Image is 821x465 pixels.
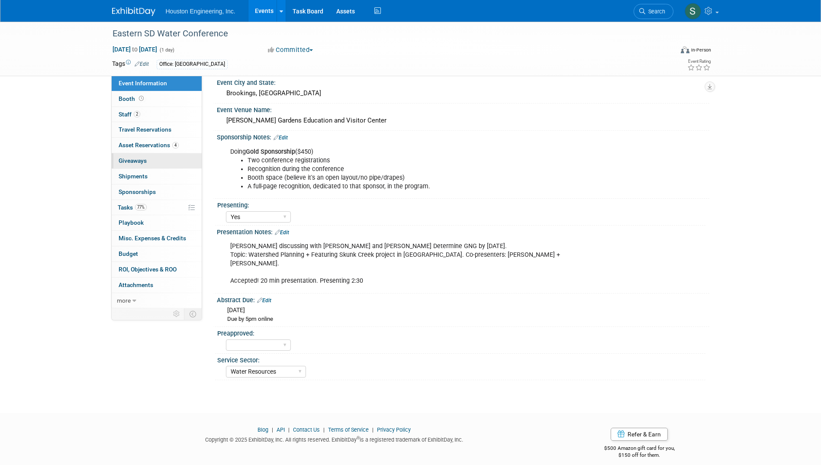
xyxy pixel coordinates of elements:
div: [PERSON_NAME] discussing with [PERSON_NAME] and [PERSON_NAME] Determine GNG by [DATE]. Topic: Wat... [224,238,614,290]
span: ROI, Objectives & ROO [119,266,177,273]
span: | [270,426,275,433]
span: Booth [119,95,145,102]
a: Edit [135,61,149,67]
div: Eastern SD Water Conference [109,26,660,42]
span: (1 day) [159,47,174,53]
div: Presenting: [217,199,705,210]
span: Shipments [119,173,148,180]
li: Recognition during the conference [248,165,609,174]
span: Tasks [118,204,147,211]
sup: ® [357,436,360,440]
img: Format-Inperson.png [681,46,689,53]
span: more [117,297,131,304]
a: Sponsorships [112,184,202,200]
div: Brookings, [GEOGRAPHIC_DATA] [223,87,703,100]
a: Edit [274,135,288,141]
td: Toggle Event Tabs [184,308,202,320]
span: 77% [135,204,147,210]
div: Event Format [622,45,712,58]
a: Booth [112,91,202,107]
a: Edit [275,229,289,236]
span: 4 [172,142,179,149]
span: Staff [119,111,140,118]
a: more [112,293,202,308]
a: Event Information [112,76,202,91]
div: Abstract Due: [217,294,709,305]
a: Contact Us [293,426,320,433]
span: Asset Reservations [119,142,179,149]
div: Doing ($450) [224,143,614,195]
span: | [321,426,327,433]
span: Misc. Expenses & Credits [119,235,186,242]
button: Committed [265,45,316,55]
span: to [131,46,139,53]
a: Blog [258,426,268,433]
a: Refer & Earn [611,428,668,441]
div: Copyright © 2025 ExhibitDay, Inc. All rights reserved. ExhibitDay is a registered trademark of Ex... [112,434,557,444]
span: Playbook [119,219,144,226]
div: Sponsorship Notes: [217,131,709,142]
span: Sponsorships [119,188,156,195]
a: Attachments [112,278,202,293]
b: Gold Sponsorship [246,148,295,155]
div: $500 Amazon gift card for you, [570,439,709,459]
a: Terms of Service [328,426,369,433]
a: Travel Reservations [112,122,202,137]
span: Houston Engineering, Inc. [166,8,235,15]
span: Budget [119,250,138,257]
a: Privacy Policy [377,426,411,433]
td: Tags [112,59,149,69]
img: ExhibitDay [112,7,155,16]
a: Giveaways [112,153,202,168]
div: Office: [GEOGRAPHIC_DATA] [157,60,228,69]
img: Savannah Hartsoch [685,3,701,19]
span: [DATE] [DATE] [112,45,158,53]
a: Staff2 [112,107,202,122]
td: Personalize Event Tab Strip [169,308,184,320]
div: Event City and State: [217,76,709,87]
a: Asset Reservations4 [112,138,202,153]
span: Search [645,8,665,15]
div: Event Venue Name: [217,103,709,114]
span: Giveaways [119,157,147,164]
div: Presentation Notes: [217,226,709,237]
a: Misc. Expenses & Credits [112,231,202,246]
div: Service Sector: [217,354,705,365]
span: Travel Reservations [119,126,171,133]
span: Attachments [119,281,153,288]
span: [DATE] [227,307,245,313]
div: $150 off for them. [570,452,709,459]
span: | [370,426,376,433]
a: Search [634,4,673,19]
div: In-Person [691,47,711,53]
a: API [277,426,285,433]
div: [PERSON_NAME] Gardens Education and Visitor Center [223,114,703,127]
span: Booth not reserved yet [137,95,145,102]
span: 2 [134,111,140,117]
div: Event Rating [687,59,711,64]
span: | [286,426,292,433]
li: Booth space (believe it's an open layout/no pipe/drapes) [248,174,609,182]
a: Shipments [112,169,202,184]
a: Tasks77% [112,200,202,215]
a: Playbook [112,215,202,230]
li: A full-page recognition, dedicated to that sponsor, in the program. [248,182,609,191]
span: Event Information [119,80,167,87]
div: Preapproved: [217,327,705,338]
a: Edit [257,297,271,304]
a: ROI, Objectives & ROO [112,262,202,277]
div: Due by 5pm online [227,315,703,323]
li: Two conference registrations [248,156,609,165]
a: Budget [112,246,202,262]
